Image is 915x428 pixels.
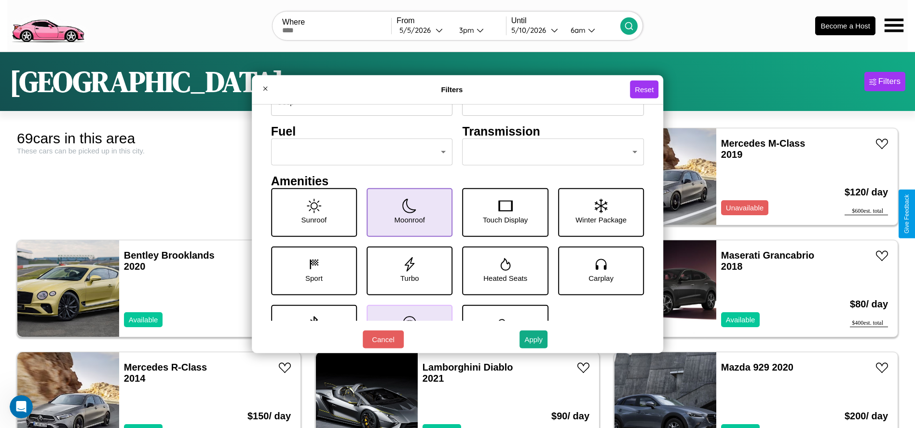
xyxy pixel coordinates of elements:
[274,85,630,94] h4: Filters
[903,194,910,234] div: Give Feedback
[7,5,88,45] img: logo
[726,201,764,214] p: Unavailable
[10,62,284,101] h1: [GEOGRAPHIC_DATA]
[519,331,547,348] button: Apply
[454,26,477,35] div: 3pm
[511,26,551,35] div: 5 / 10 / 2026
[563,25,620,35] button: 6am
[129,313,158,326] p: Available
[721,138,806,160] a: Mercedes M-Class 2019
[423,362,513,384] a: Lamborghini Diablo 2021
[463,124,644,138] h4: Transmission
[864,72,905,91] button: Filters
[850,319,888,327] div: $ 400 est. total
[850,289,888,319] h3: $ 80 / day
[399,26,436,35] div: 5 / 5 / 2026
[395,213,425,226] p: Moonroof
[124,362,207,384] a: Mercedes R-Class 2014
[630,81,658,98] button: Reset
[721,250,814,272] a: Maserati Grancabrio 2018
[305,271,323,284] p: Sport
[271,88,453,115] div: Jeep
[815,16,875,35] button: Become a Host
[483,271,527,284] p: Heated Seats
[271,174,644,188] h4: Amenities
[396,16,505,25] label: From
[10,395,33,418] iframe: Intercom live chat
[400,271,419,284] p: Turbo
[17,130,301,147] div: 69 cars in this area
[575,213,627,226] p: Winter Package
[17,147,301,155] div: These cars can be picked up in this city.
[483,213,528,226] p: Touch Display
[566,26,588,35] div: 6am
[845,177,888,207] h3: $ 120 / day
[363,331,404,348] button: Cancel
[451,25,506,35] button: 3pm
[301,213,327,226] p: Sunroof
[124,250,215,272] a: Bentley Brooklands 2020
[271,124,453,138] h4: Fuel
[845,207,888,215] div: $ 600 est. total
[721,362,793,373] a: Mazda 929 2020
[282,18,391,27] label: Where
[878,77,901,86] div: Filters
[511,16,620,25] label: Until
[588,271,614,284] p: Carplay
[396,25,451,35] button: 5/5/2026
[726,313,755,326] p: Available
